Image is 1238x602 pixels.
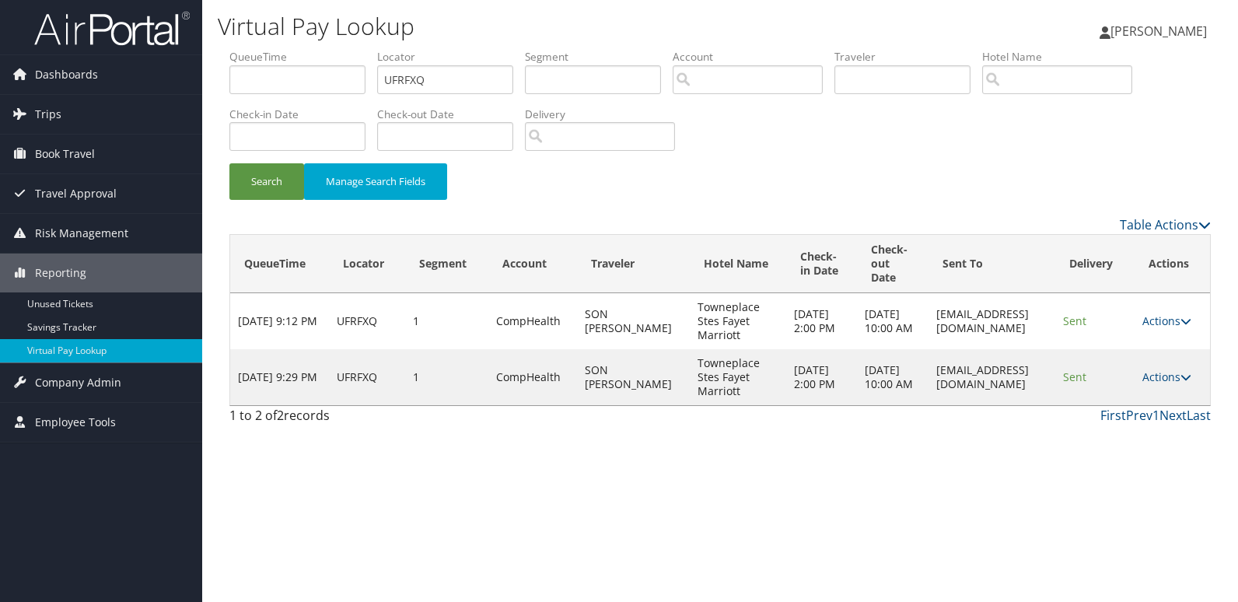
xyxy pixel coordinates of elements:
[1152,407,1159,424] a: 1
[1142,313,1191,328] a: Actions
[377,49,525,65] label: Locator
[35,174,117,213] span: Travel Approval
[377,107,525,122] label: Check-out Date
[982,49,1144,65] label: Hotel Name
[229,406,457,432] div: 1 to 2 of records
[229,107,377,122] label: Check-in Date
[1055,235,1135,293] th: Delivery: activate to sort column ascending
[786,293,858,349] td: [DATE] 2:00 PM
[230,349,329,405] td: [DATE] 9:29 PM
[277,407,284,424] span: 2
[1110,23,1207,40] span: [PERSON_NAME]
[405,349,488,405] td: 1
[577,293,691,349] td: SON [PERSON_NAME]
[329,349,405,405] td: UFRFXQ
[525,49,673,65] label: Segment
[35,95,61,134] span: Trips
[35,55,98,94] span: Dashboards
[35,403,116,442] span: Employee Tools
[690,235,786,293] th: Hotel Name: activate to sort column ascending
[229,163,304,200] button: Search
[34,10,190,47] img: airportal-logo.png
[1126,407,1152,424] a: Prev
[1120,216,1211,233] a: Table Actions
[35,214,128,253] span: Risk Management
[405,293,488,349] td: 1
[1100,8,1222,54] a: [PERSON_NAME]
[690,293,786,349] td: Towneplace Stes Fayet Marriott
[577,349,691,405] td: SON [PERSON_NAME]
[786,349,858,405] td: [DATE] 2:00 PM
[35,254,86,292] span: Reporting
[928,293,1055,349] td: [EMAIL_ADDRESS][DOMAIN_NAME]
[1063,313,1086,328] span: Sent
[329,235,405,293] th: Locator: activate to sort column ascending
[218,10,887,43] h1: Virtual Pay Lookup
[405,235,488,293] th: Segment: activate to sort column ascending
[35,363,121,402] span: Company Admin
[834,49,982,65] label: Traveler
[35,135,95,173] span: Book Travel
[577,235,691,293] th: Traveler: activate to sort column ascending
[488,293,577,349] td: CompHealth
[857,293,928,349] td: [DATE] 10:00 AM
[857,349,928,405] td: [DATE] 10:00 AM
[690,349,786,405] td: Towneplace Stes Fayet Marriott
[786,235,858,293] th: Check-in Date: activate to sort column ascending
[488,235,577,293] th: Account: activate to sort column ascending
[857,235,928,293] th: Check-out Date: activate to sort column ascending
[673,49,834,65] label: Account
[1187,407,1211,424] a: Last
[525,107,687,122] label: Delivery
[230,293,329,349] td: [DATE] 9:12 PM
[1063,369,1086,384] span: Sent
[1135,235,1210,293] th: Actions
[329,293,405,349] td: UFRFXQ
[928,235,1055,293] th: Sent To: activate to sort column ascending
[488,349,577,405] td: CompHealth
[230,235,329,293] th: QueueTime: activate to sort column descending
[304,163,447,200] button: Manage Search Fields
[1142,369,1191,384] a: Actions
[229,49,377,65] label: QueueTime
[1100,407,1126,424] a: First
[928,349,1055,405] td: [EMAIL_ADDRESS][DOMAIN_NAME]
[1159,407,1187,424] a: Next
